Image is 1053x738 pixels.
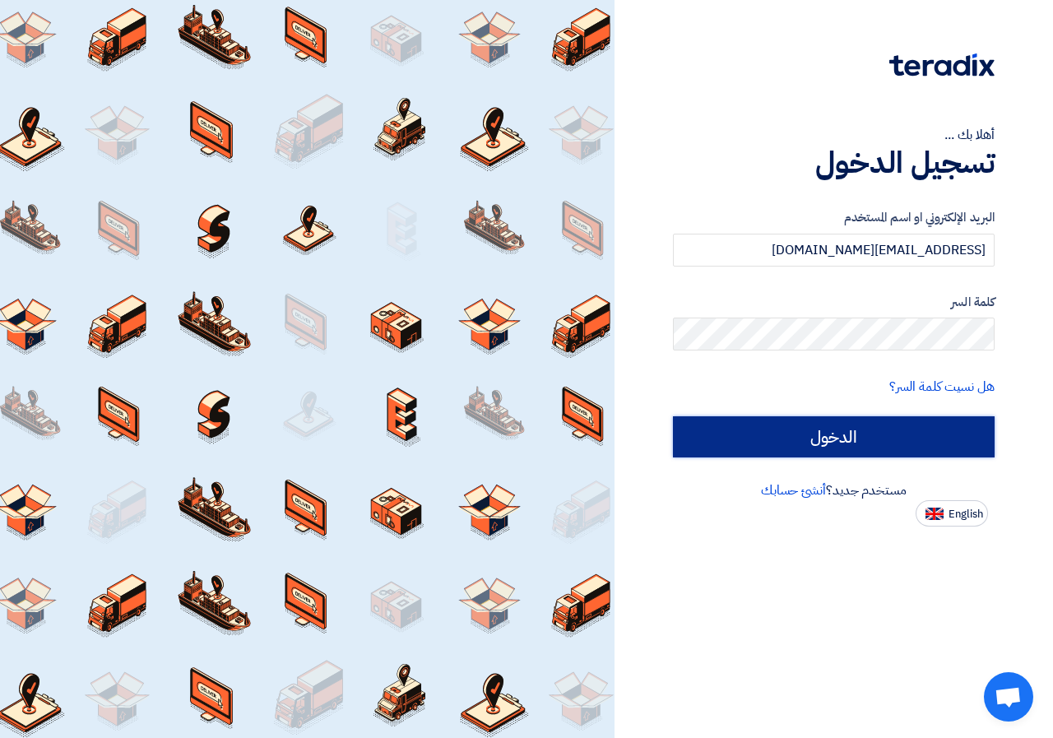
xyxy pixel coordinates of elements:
input: أدخل بريد العمل الإلكتروني او اسم المستخدم الخاص بك ... [673,234,995,267]
div: مستخدم جديد؟ [673,480,995,500]
label: كلمة السر [673,293,995,312]
a: أنشئ حسابك [761,480,826,500]
input: الدخول [673,416,995,457]
h1: تسجيل الدخول [673,145,995,181]
div: Open chat [984,672,1033,722]
div: أهلا بك ... [673,125,995,145]
span: English [949,508,983,520]
label: البريد الإلكتروني او اسم المستخدم [673,208,995,227]
img: Teradix logo [889,53,995,77]
a: هل نسيت كلمة السر؟ [889,377,995,397]
img: en-US.png [925,508,944,520]
button: English [916,500,988,527]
